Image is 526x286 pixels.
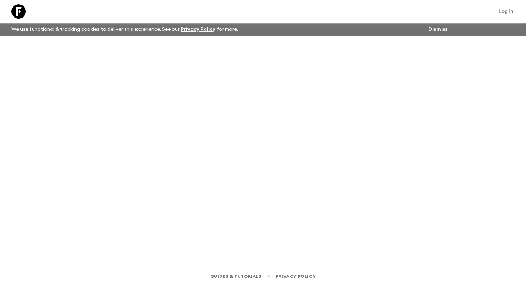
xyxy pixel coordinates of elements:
a: Privacy Policy [276,272,316,280]
a: Log in [495,6,517,16]
button: Dismiss [427,24,449,34]
a: Guides & Tutorials [210,272,262,280]
a: Privacy Policy [181,27,215,32]
p: We use functional & tracking cookies to deliver this experience. See our for more. [9,23,241,36]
